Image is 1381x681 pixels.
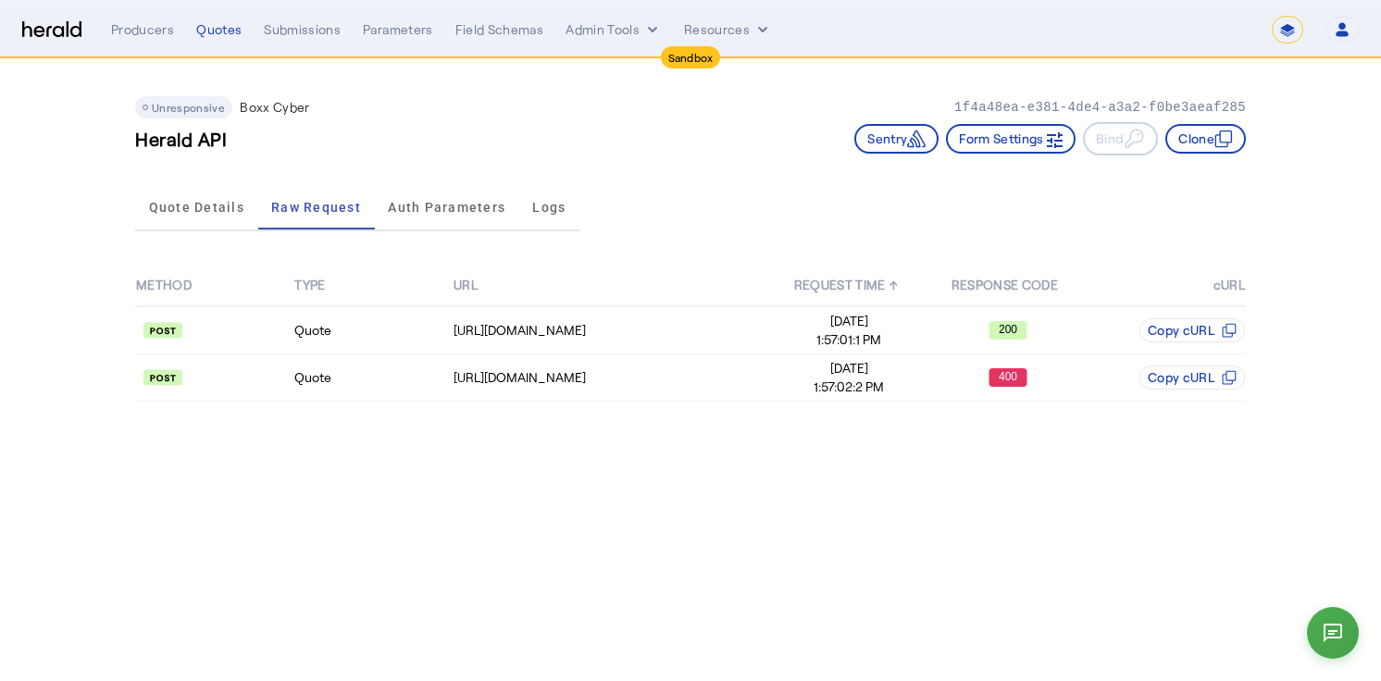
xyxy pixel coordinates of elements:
th: URL [453,265,770,306]
p: Boxx Cyber [240,98,310,117]
p: 1f4a48ea-e381-4de4-a3a2-f0be3aeaf285 [954,98,1246,117]
div: Submissions [264,20,341,39]
div: Producers [111,20,174,39]
span: [DATE] [771,359,927,378]
button: Form Settings [946,124,1076,154]
span: 1:57:02:2 PM [771,378,927,396]
div: Field Schemas [455,20,544,39]
th: REQUEST TIME [770,265,928,306]
th: cURL [1088,265,1246,306]
td: Quote [293,306,452,354]
button: Copy cURL [1139,318,1245,342]
div: [URL][DOMAIN_NAME] [454,321,769,340]
button: Resources dropdown menu [684,20,772,39]
span: Logs [532,201,566,214]
h3: Herald API [135,126,227,152]
span: Quote Details [149,201,244,214]
td: Quote [293,354,452,402]
div: Sandbox [661,46,721,68]
span: Auth Parameters [388,201,505,214]
th: RESPONSE CODE [928,265,1087,306]
img: Herald Logo [22,21,81,39]
th: METHOD [135,265,293,306]
span: 1:57:01:1 PM [771,330,927,349]
button: Copy cURL [1139,365,1245,390]
div: Parameters [363,20,433,39]
div: Quotes [196,20,242,39]
button: internal dropdown menu [566,20,662,39]
span: [DATE] [771,312,927,330]
span: Raw Request [271,201,361,214]
button: Sentry [854,124,939,154]
button: Clone [1165,124,1246,154]
text: 400 [999,370,1017,383]
span: ↑ [890,277,898,292]
div: [URL][DOMAIN_NAME] [454,368,769,387]
th: TYPE [293,265,452,306]
span: Unresponsive [152,101,225,114]
text: 200 [999,323,1017,336]
button: Bind [1083,122,1158,155]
